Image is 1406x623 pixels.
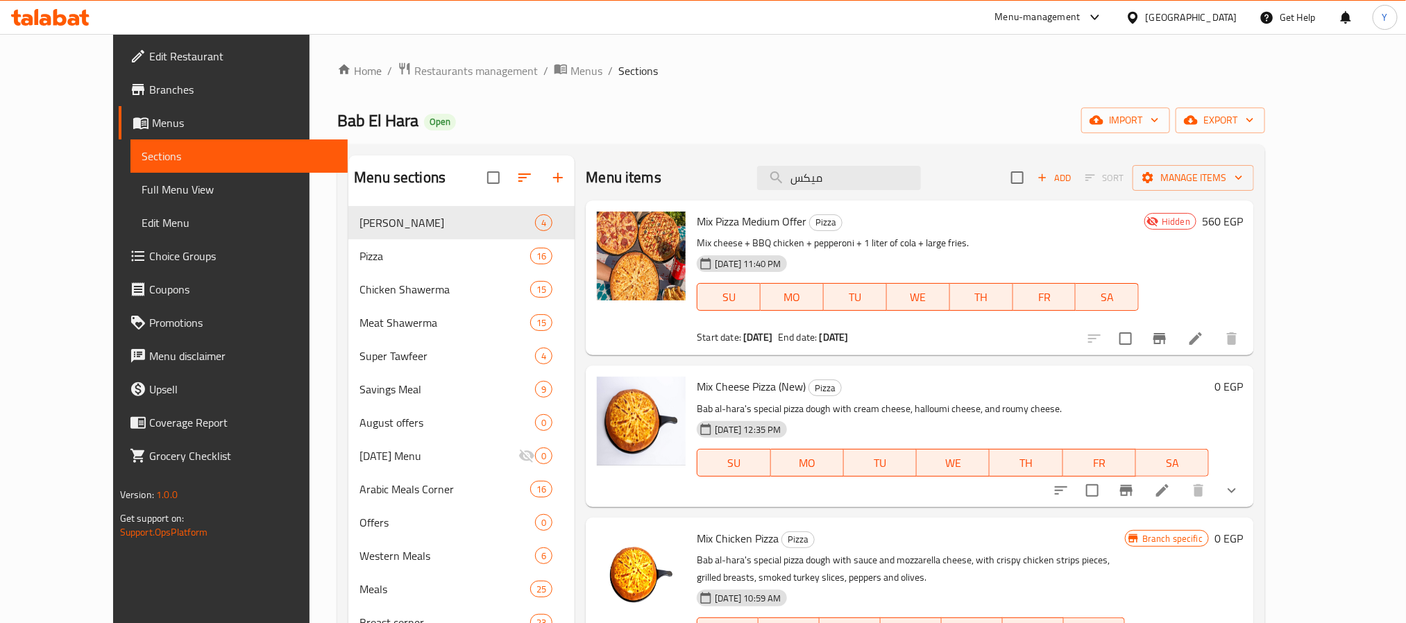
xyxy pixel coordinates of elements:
[119,106,348,139] a: Menus
[535,447,552,464] div: items
[119,373,348,406] a: Upsell
[995,9,1081,26] div: Menu-management
[1069,453,1130,473] span: FR
[1063,449,1136,477] button: FR
[359,348,535,364] span: Super Tawfeer
[120,486,154,504] span: Version:
[697,211,806,232] span: Mix Pizza Medium Offer
[995,453,1057,473] span: TH
[149,314,337,331] span: Promotions
[348,339,575,373] div: Super Tawfeer4
[743,328,772,346] b: [DATE]
[697,283,761,311] button: SU
[359,381,535,398] div: Savings Meal
[359,547,535,564] span: Western Meals
[531,250,552,263] span: 16
[149,48,337,65] span: Edit Restaurant
[771,449,844,477] button: MO
[697,552,1125,586] p: Bab al-hara's special pizza dough with sauce and mozzarella cheese, with crispy chicken strips pi...
[844,449,917,477] button: TU
[541,161,575,194] button: Add section
[424,116,456,128] span: Open
[956,287,1008,307] span: TH
[1003,163,1032,192] span: Select section
[120,509,184,527] span: Get support on:
[348,472,575,506] div: Arabic Meals Corner16
[359,314,530,331] span: Meat Shawerma
[348,373,575,406] div: Savings Meal9
[809,380,841,396] span: Pizza
[1146,10,1237,25] div: [GEOGRAPHIC_DATA]
[530,248,552,264] div: items
[1215,474,1248,507] button: show more
[398,62,538,80] a: Restaurants management
[359,447,518,464] div: Ramadan Menu
[531,316,552,330] span: 15
[536,416,552,429] span: 0
[120,523,208,541] a: Support.OpsPlatform
[536,383,552,396] span: 9
[530,281,552,298] div: items
[543,62,548,79] li: /
[1182,474,1215,507] button: delete
[1187,112,1254,129] span: export
[1111,324,1140,353] span: Select to update
[1382,10,1388,25] span: Y
[359,581,530,597] span: Meals
[531,483,552,496] span: 16
[1076,167,1133,189] span: Select section first
[824,283,887,311] button: TU
[1136,449,1209,477] button: SA
[1156,215,1196,228] span: Hidden
[703,287,755,307] span: SU
[119,339,348,373] a: Menu disclaimer
[535,414,552,431] div: items
[917,449,990,477] button: WE
[536,549,552,563] span: 6
[535,514,552,531] div: items
[1078,476,1107,505] span: Select to update
[479,163,508,192] span: Select all sections
[142,181,337,198] span: Full Menu View
[337,62,382,79] a: Home
[518,447,535,464] svg: Inactive section
[1223,482,1240,499] svg: Show Choices
[149,414,337,431] span: Coverage Report
[530,481,552,497] div: items
[359,214,535,231] span: [PERSON_NAME]
[597,212,686,300] img: Mix Pizza Medium Offer
[530,581,552,597] div: items
[536,216,552,230] span: 4
[782,531,814,547] span: Pizza
[608,62,613,79] li: /
[359,447,518,464] span: [DATE] Menu
[348,406,575,439] div: August offers0
[149,348,337,364] span: Menu disclaimer
[130,206,348,239] a: Edit Menu
[697,234,1139,252] p: Mix cheese + BBQ chicken + pepperoni + 1 liter of cola + large fries.
[1144,169,1243,187] span: Manage items
[535,547,552,564] div: items
[1081,287,1133,307] span: SA
[531,283,552,296] span: 15
[348,539,575,572] div: Western Meals6
[130,173,348,206] a: Full Menu View
[119,73,348,106] a: Branches
[149,447,337,464] span: Grocery Checklist
[354,167,446,188] h2: Menu sections
[1214,529,1243,548] h6: 0 EGP
[597,529,686,617] img: Mix Chicken Pizza
[414,62,538,79] span: Restaurants management
[348,572,575,606] div: Meals25
[887,283,950,311] button: WE
[820,328,849,346] b: [DATE]
[149,248,337,264] span: Choice Groups
[359,514,535,531] div: Offers
[149,381,337,398] span: Upsell
[1032,167,1076,189] button: Add
[1133,165,1254,191] button: Manage items
[348,206,575,239] div: [PERSON_NAME]4
[359,281,530,298] div: Chicken Shawerma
